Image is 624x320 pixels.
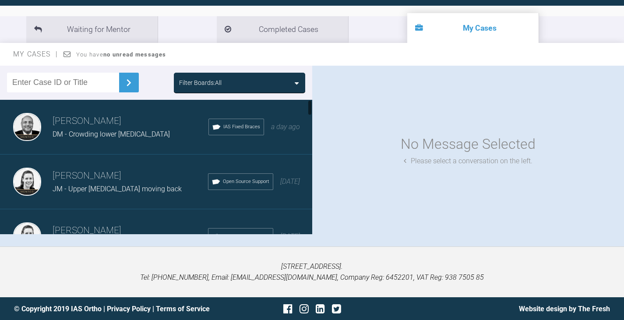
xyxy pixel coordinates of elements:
[14,303,213,315] div: © Copyright 2019 IAS Ortho | |
[53,169,208,183] h3: [PERSON_NAME]
[13,113,41,141] img: Utpalendu Bose
[156,305,210,313] a: Terms of Service
[271,123,300,131] span: a day ago
[223,123,260,131] span: IAS Fixed Braces
[14,261,610,283] p: [STREET_ADDRESS]. Tel: [PHONE_NUMBER], Email: [EMAIL_ADDRESS][DOMAIN_NAME], Company Reg: 6452201,...
[26,16,158,43] li: Waiting for Mentor
[404,155,532,167] div: Please select a conversation on the left.
[13,222,41,250] img: Kelly Toft
[407,13,539,43] li: My Cases
[53,130,170,138] span: DM - Crowding lower [MEDICAL_DATA]
[103,51,166,58] strong: no unread messages
[76,51,166,58] span: You have
[7,73,119,92] input: Enter Case ID or Title
[280,232,300,240] span: [DATE]
[223,232,269,240] span: Open Source Support
[122,76,136,90] img: chevronRight.28bd32b0.svg
[401,133,536,155] div: No Message Selected
[53,114,208,129] h3: [PERSON_NAME]
[53,185,182,193] span: JM - Upper [MEDICAL_DATA] moving back
[519,305,610,313] a: Website design by The Fresh
[217,16,348,43] li: Completed Cases
[179,78,222,88] div: Filter Boards: All
[223,178,269,186] span: Open Source Support
[13,50,58,58] span: My Cases
[53,223,208,238] h3: [PERSON_NAME]
[280,177,300,186] span: [DATE]
[13,168,41,196] img: Kelly Toft
[107,305,151,313] a: Privacy Policy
